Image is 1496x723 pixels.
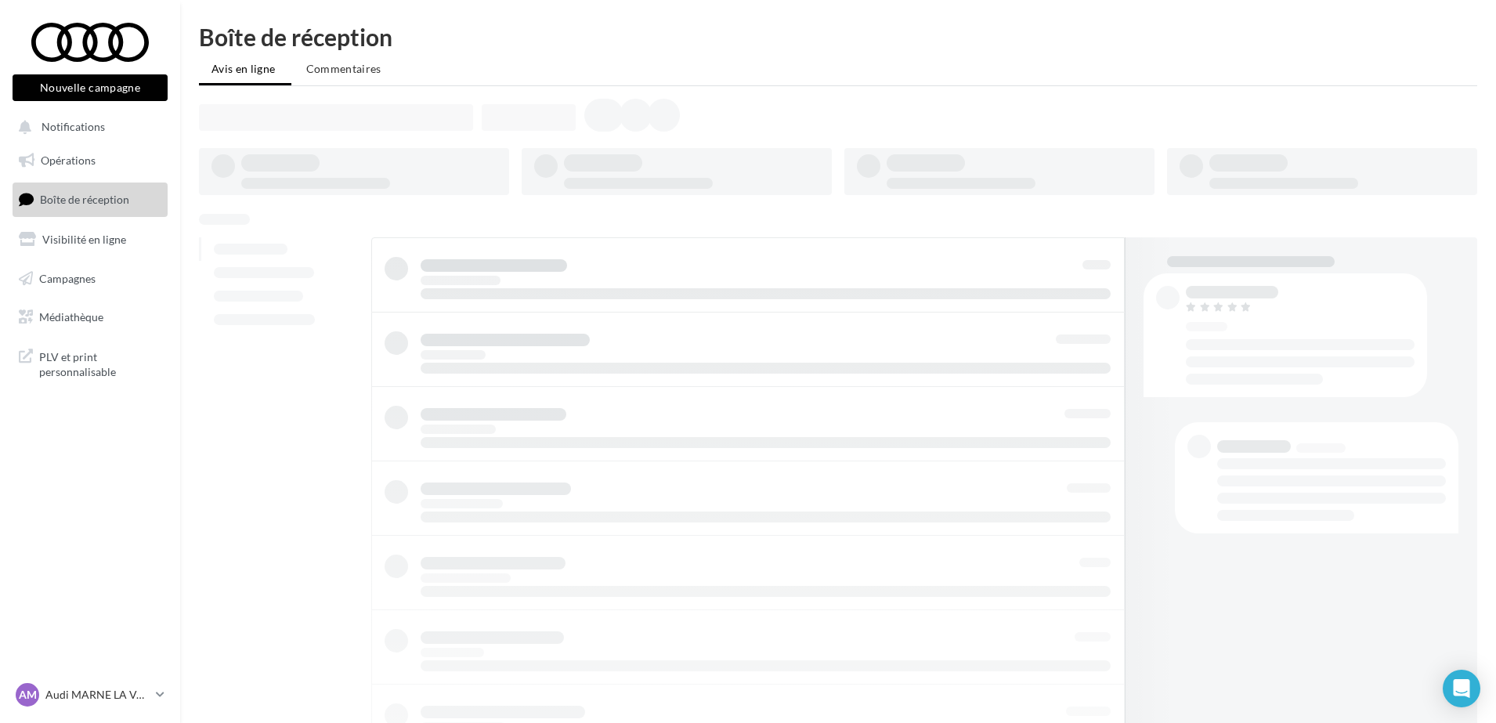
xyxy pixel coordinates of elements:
[41,154,96,167] span: Opérations
[13,680,168,710] a: AM Audi MARNE LA VALLEE
[42,233,126,246] span: Visibilité en ligne
[9,340,171,386] a: PLV et print personnalisable
[13,74,168,101] button: Nouvelle campagne
[39,310,103,324] span: Médiathèque
[9,262,171,295] a: Campagnes
[39,271,96,284] span: Campagnes
[306,62,381,75] span: Commentaires
[19,687,37,703] span: AM
[199,25,1477,49] div: Boîte de réception
[42,121,105,134] span: Notifications
[1443,670,1480,707] div: Open Intercom Messenger
[40,193,129,206] span: Boîte de réception
[9,144,171,177] a: Opérations
[9,183,171,216] a: Boîte de réception
[45,687,150,703] p: Audi MARNE LA VALLEE
[9,301,171,334] a: Médiathèque
[9,223,171,256] a: Visibilité en ligne
[39,346,161,380] span: PLV et print personnalisable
